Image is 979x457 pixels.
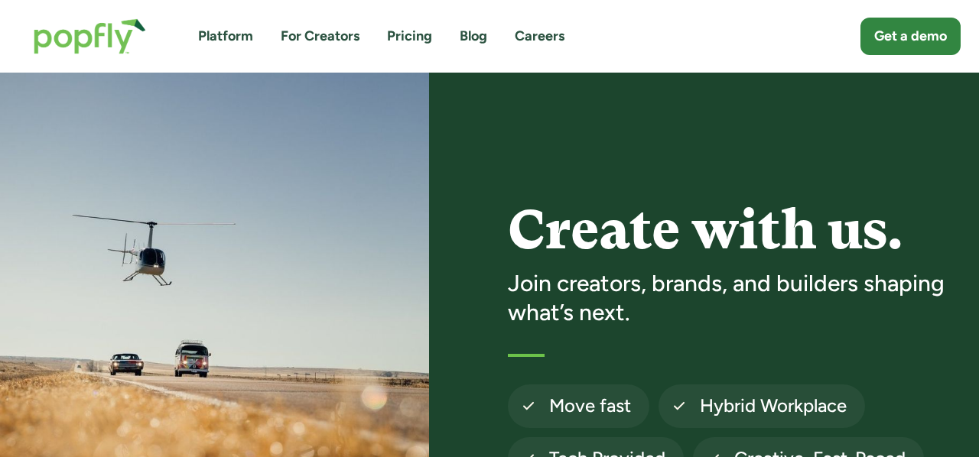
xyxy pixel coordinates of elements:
[508,269,961,326] h3: Join creators, brands, and builders shaping what’s next.
[508,201,961,260] h1: Create with us.
[281,27,359,46] a: For Creators
[860,18,961,55] a: Get a demo
[460,27,487,46] a: Blog
[387,27,432,46] a: Pricing
[874,27,947,46] div: Get a demo
[700,394,847,418] h4: Hybrid Workplace
[198,27,253,46] a: Platform
[549,394,631,418] h4: Move fast
[18,3,161,70] a: home
[515,27,564,46] a: Careers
